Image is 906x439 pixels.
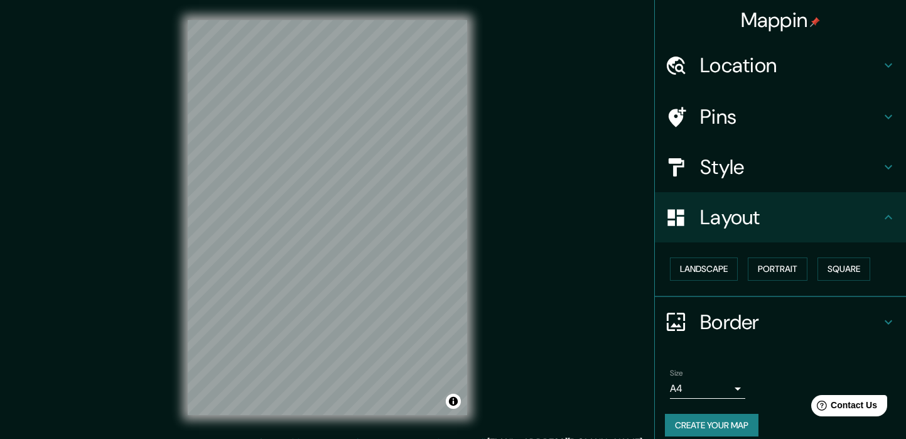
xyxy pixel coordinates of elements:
div: Style [655,142,906,192]
button: Square [817,257,870,281]
canvas: Map [188,20,467,415]
button: Create your map [665,414,758,437]
div: Location [655,40,906,90]
h4: Location [700,53,881,78]
h4: Mappin [741,8,821,33]
button: Toggle attribution [446,394,461,409]
div: A4 [670,379,745,399]
div: Pins [655,92,906,142]
button: Portrait [748,257,807,281]
iframe: Help widget launcher [794,390,892,425]
img: pin-icon.png [810,17,820,27]
button: Landscape [670,257,738,281]
label: Size [670,367,683,378]
div: Border [655,297,906,347]
h4: Layout [700,205,881,230]
div: Layout [655,192,906,242]
h4: Border [700,310,881,335]
h4: Pins [700,104,881,129]
h4: Style [700,154,881,180]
